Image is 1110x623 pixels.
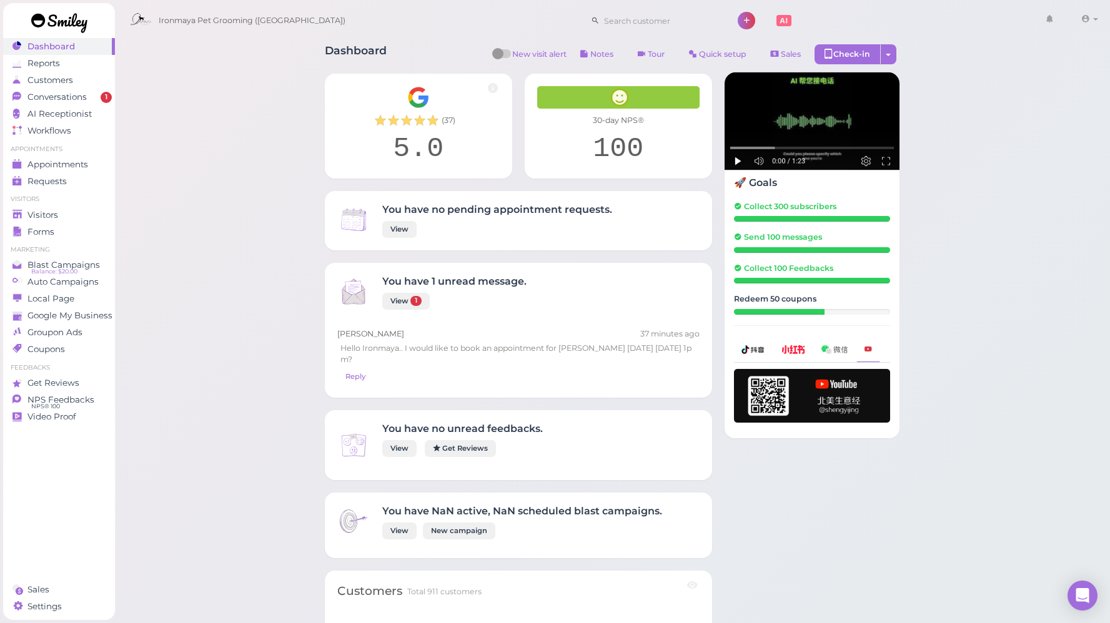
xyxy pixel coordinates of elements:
[3,55,115,72] a: Reports
[734,232,890,242] h5: Send 100 messages
[27,601,62,612] span: Settings
[27,176,67,187] span: Requests
[781,345,805,353] img: xhs-786d23addd57f6a2be217d5a65f4ab6b.png
[734,202,890,211] h5: Collect 300 subscribers
[3,223,115,240] a: Forms
[423,522,495,539] a: New campaign
[337,204,370,236] img: Inbox
[3,408,115,425] a: Video Proof
[3,341,115,358] a: Coupons
[3,581,115,598] a: Sales
[734,263,890,273] h5: Collect 100 Feedbacks
[27,41,75,52] span: Dashboard
[407,586,482,597] div: Total 911 customers
[27,227,54,237] span: Forms
[3,273,115,290] a: Auto Campaigns
[382,221,417,238] a: View
[27,327,82,338] span: Groupon Ads
[725,72,899,170] img: AI receptionist
[27,58,60,69] span: Reports
[382,423,543,434] h4: You have no unread feedbacks.
[3,38,115,55] a: Dashboard
[3,245,115,254] li: Marketing
[337,505,370,537] img: Inbox
[3,391,115,408] a: NPS Feedbacks NPS® 100
[3,195,115,204] li: Visitors
[382,440,417,457] a: View
[27,293,74,304] span: Local Page
[410,296,422,306] span: 1
[1068,581,1098,611] div: Open Intercom Messenger
[3,145,115,154] li: Appointments
[27,260,100,270] span: Blast Campaigns
[337,583,402,600] div: Customers
[3,375,115,391] a: Get Reviews
[3,89,115,105] a: Conversations 1
[382,293,430,310] a: View 1
[3,324,115,341] a: Groupon Ads
[27,584,49,595] span: Sales
[407,86,430,109] img: Google__G__Logo-edd0e34f60d7ca4a2f4ece79cff21ae3.svg
[3,105,115,122] a: AI Receptionist
[734,369,890,423] img: youtube-h-92280983ece59b2848f85fc261e8ffad.png
[31,401,60,411] span: NPS® 100
[382,505,662,517] h4: You have NaN active, NaN scheduled blast campaigns.
[781,49,801,59] span: Sales
[3,122,115,139] a: Workflows
[821,345,848,353] img: wechat-a99521bb4f7854bbf8f190d1356e2cdb.png
[382,522,417,539] a: View
[734,177,890,189] h4: 🚀 Goals
[3,363,115,372] li: Feedbacks
[27,378,79,388] span: Get Reviews
[3,207,115,223] a: Visitors
[337,328,700,340] div: [PERSON_NAME]
[159,3,345,38] span: Ironmaya Pet Grooming ([GEOGRAPHIC_DATA])
[27,92,87,102] span: Conversations
[640,328,700,340] div: 08/28 03:54pm
[3,156,115,173] a: Appointments
[27,395,94,405] span: NPS Feedbacks
[3,290,115,307] a: Local Page
[600,11,721,31] input: Search customer
[512,49,567,67] span: New visit alert
[325,44,387,67] h1: Dashboard
[537,115,700,126] div: 30-day NPS®
[3,307,115,324] a: Google My Business
[337,368,374,385] a: Reply
[337,340,700,368] div: Hello Ironmaya.. I would like to book an appointment for [PERSON_NAME] [DATE] [DATE] 1pm?
[442,115,455,126] span: ( 37 )
[27,125,71,136] span: Workflows
[570,44,624,64] button: Notes
[27,277,99,287] span: Auto Campaigns
[678,44,757,64] a: Quick setup
[760,44,811,64] a: Sales
[101,92,112,103] span: 1
[27,344,65,355] span: Coupons
[27,75,73,86] span: Customers
[741,345,765,354] img: douyin-2727e60b7b0d5d1bbe969c21619e8014.png
[27,109,92,119] span: AI Receptionist
[337,275,370,308] img: Inbox
[337,429,370,461] img: Inbox
[3,72,115,89] a: Customers
[27,159,88,170] span: Appointments
[734,294,890,303] h5: Redeem 50 coupons
[734,309,825,315] div: 29
[537,132,700,166] div: 100
[27,310,112,321] span: Google My Business
[3,598,115,615] a: Settings
[627,44,675,64] a: Tour
[3,257,115,273] a: Blast Campaigns Balance: $20.00
[31,267,77,277] span: Balance: $20.00
[3,173,115,190] a: Requests
[815,44,881,64] div: Check-in
[337,132,500,166] div: 5.0
[382,275,527,287] h4: You have 1 unread message.
[425,440,496,457] a: Get Reviews
[27,210,58,220] span: Visitors
[27,411,76,422] span: Video Proof
[382,204,612,215] h4: You have no pending appointment requests.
